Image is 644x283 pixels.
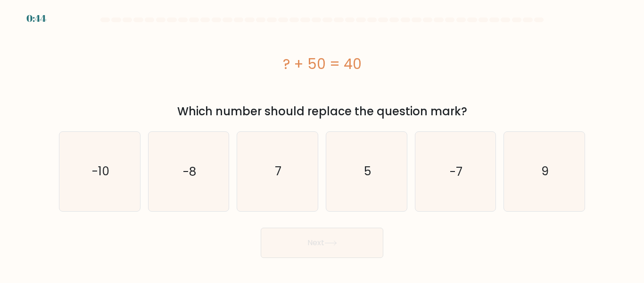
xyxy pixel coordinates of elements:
div: Which number should replace the question mark? [65,103,579,120]
text: -10 [91,163,109,180]
div: 0:44 [26,11,46,26]
text: -8 [183,163,196,180]
text: -7 [450,163,462,180]
div: ? + 50 = 40 [59,53,585,75]
text: 9 [541,163,549,180]
button: Next [261,228,383,258]
text: 7 [275,163,281,180]
text: 5 [363,163,371,180]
